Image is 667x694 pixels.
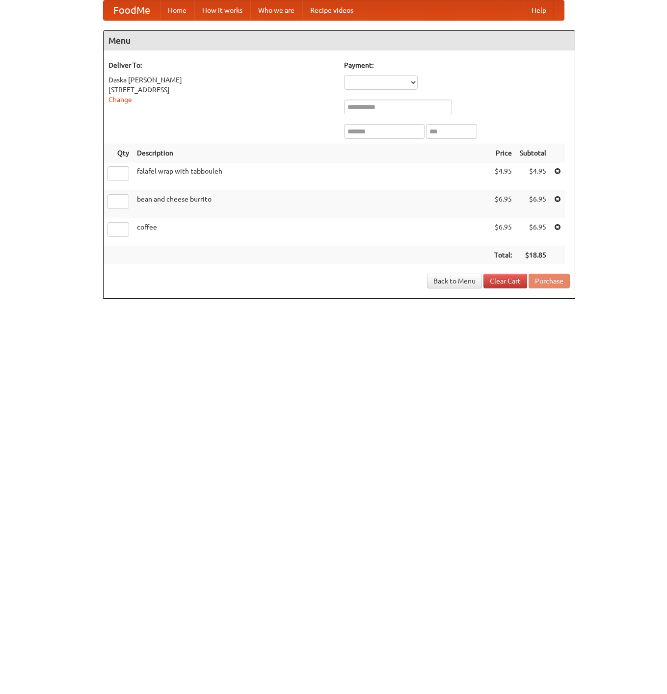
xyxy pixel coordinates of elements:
[133,190,490,218] td: bean and cheese burrito
[490,218,516,246] td: $6.95
[160,0,194,20] a: Home
[524,0,554,20] a: Help
[490,246,516,264] th: Total:
[529,274,570,288] button: Purchase
[250,0,302,20] a: Who we are
[516,218,550,246] td: $6.95
[483,274,527,288] a: Clear Cart
[516,144,550,162] th: Subtotal
[516,246,550,264] th: $18.85
[108,96,132,103] a: Change
[108,60,334,70] h5: Deliver To:
[490,190,516,218] td: $6.95
[133,218,490,246] td: coffee
[104,31,575,51] h4: Menu
[133,144,490,162] th: Description
[516,162,550,190] td: $4.95
[104,0,160,20] a: FoodMe
[302,0,361,20] a: Recipe videos
[427,274,482,288] a: Back to Menu
[194,0,250,20] a: How it works
[104,144,133,162] th: Qty
[516,190,550,218] td: $6.95
[490,162,516,190] td: $4.95
[133,162,490,190] td: falafel wrap with tabbouleh
[490,144,516,162] th: Price
[344,60,570,70] h5: Payment:
[108,85,334,95] div: [STREET_ADDRESS]
[108,75,334,85] div: Daska [PERSON_NAME]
